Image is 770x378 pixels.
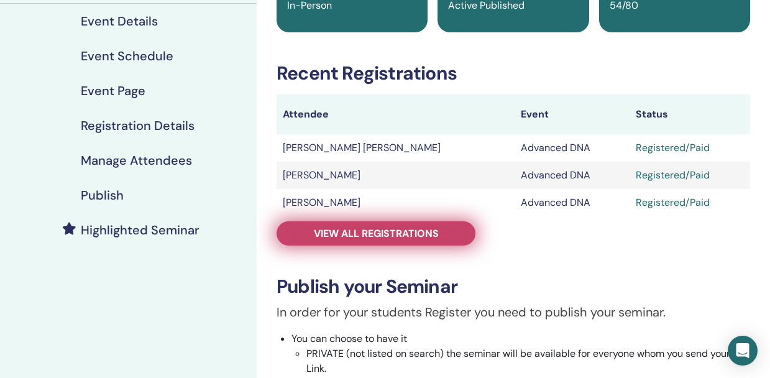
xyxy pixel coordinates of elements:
[81,83,145,98] h4: Event Page
[277,134,515,162] td: [PERSON_NAME] [PERSON_NAME]
[636,195,744,210] div: Registered/Paid
[515,134,630,162] td: Advanced DNA
[515,189,630,216] td: Advanced DNA
[515,162,630,189] td: Advanced DNA
[728,336,758,366] div: Open Intercom Messenger
[277,275,750,298] h3: Publish your Seminar
[81,153,192,168] h4: Manage Attendees
[277,189,515,216] td: [PERSON_NAME]
[515,94,630,134] th: Event
[81,188,124,203] h4: Publish
[636,168,744,183] div: Registered/Paid
[81,118,195,133] h4: Registration Details
[81,223,199,237] h4: Highlighted Seminar
[277,94,515,134] th: Attendee
[630,94,750,134] th: Status
[306,346,750,376] li: PRIVATE (not listed on search) the seminar will be available for everyone whom you send your Link.
[277,62,750,85] h3: Recent Registrations
[81,48,173,63] h4: Event Schedule
[314,227,439,240] span: View all registrations
[277,303,750,321] p: In order for your students Register you need to publish your seminar.
[81,14,158,29] h4: Event Details
[277,162,515,189] td: [PERSON_NAME]
[636,141,744,155] div: Registered/Paid
[277,221,475,246] a: View all registrations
